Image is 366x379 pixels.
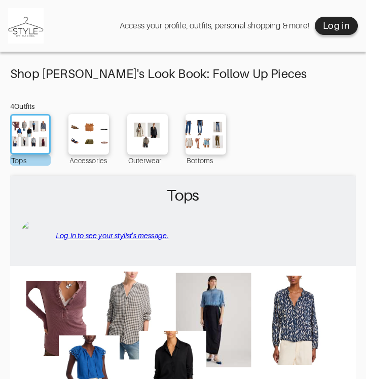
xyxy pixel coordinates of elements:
img: Outfit Tops [11,121,50,148]
div: Shop [PERSON_NAME]'s Look Book: Follow Up Pieces [10,67,356,81]
div: Accessories [68,155,109,166]
img: Outfit Bottoms [184,119,227,149]
img: Style by Rachel logo [8,8,44,44]
div: Tops [10,155,51,166]
a: Log in to see your stylist's message. [56,232,168,240]
div: Access your profile, outfits, personal shopping & more! [120,21,310,31]
div: 4 Outfits [10,101,356,111]
img: avatar [20,220,51,251]
img: Outfit Accessories [67,119,111,149]
div: Bottoms [186,155,226,166]
img: Outfit Outerwear [126,119,169,149]
h2: Tops [15,181,351,210]
div: Log in [323,20,350,32]
div: Outerwear [127,155,168,166]
button: Log in [315,17,358,35]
